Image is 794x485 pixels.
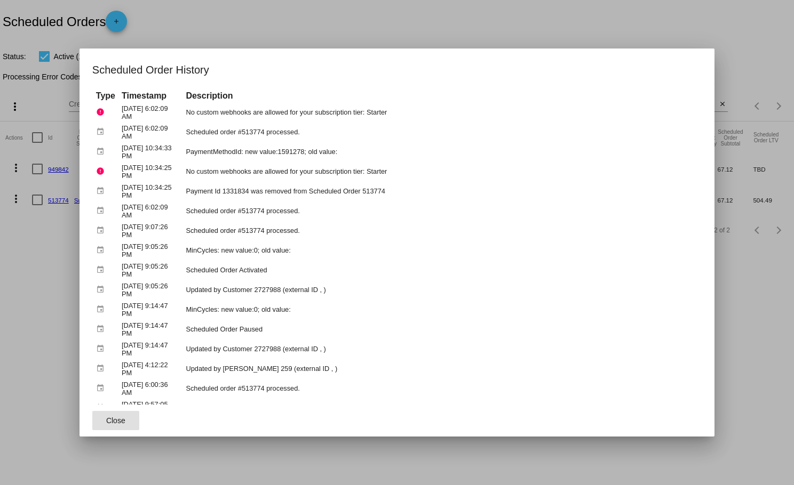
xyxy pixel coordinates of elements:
[119,399,182,417] td: [DATE] 9:57:05 PM
[183,123,701,141] td: Scheduled order #513774 processed.
[93,90,118,102] th: Type
[96,380,109,397] mat-icon: event
[96,321,109,337] mat-icon: event
[183,182,701,200] td: Payment Id 1331834 was removed from Scheduled Order 513774
[96,360,109,377] mat-icon: event
[119,103,182,122] td: [DATE] 6:02:09 AM
[119,320,182,338] td: [DATE] 9:14:47 PM
[96,143,109,160] mat-icon: event
[96,281,109,298] mat-icon: event
[119,162,182,181] td: [DATE] 10:34:25 PM
[183,201,701,220] td: Scheduled order #513774 processed.
[119,339,182,358] td: [DATE] 9:14:47 PM
[92,61,702,78] h1: Scheduled Order History
[96,124,109,140] mat-icon: event
[119,300,182,319] td: [DATE] 9:14:47 PM
[96,104,109,120] mat-icon: error
[96,242,109,258] mat-icon: event
[183,142,701,161] td: PaymentMethodId: new value:1591278; old value:
[96,222,109,239] mat-icon: event
[119,280,182,299] td: [DATE] 9:05:26 PM
[183,221,701,240] td: Scheduled order #513774 processed.
[119,261,182,279] td: [DATE] 9:05:26 PM
[119,379,182,398] td: [DATE] 6:00:36 AM
[183,162,701,181] td: No custom webhooks are allowed for your subscription tier: Starter
[183,399,701,417] td: PaymentMethodId: new value:1331834; old value:1216838
[183,379,701,398] td: Scheduled order #513774 processed.
[96,163,109,180] mat-icon: error
[92,411,139,430] button: Close dialog
[96,183,109,199] mat-icon: event
[119,90,182,102] th: Timestamp
[183,359,701,378] td: Updated by [PERSON_NAME] 259 (external ID , )
[183,241,701,260] td: MinCycles: new value:0; old value:
[119,201,182,220] td: [DATE] 6:02:09 AM
[119,221,182,240] td: [DATE] 9:07:26 PM
[119,182,182,200] td: [DATE] 10:34:25 PM
[183,300,701,319] td: MinCycles: new value:0; old value:
[96,301,109,318] mat-icon: event
[183,339,701,358] td: Updated by Customer 2727988 (external ID , )
[96,203,109,219] mat-icon: event
[183,103,701,122] td: No custom webhooks are allowed for your subscription tier: Starter
[183,90,701,102] th: Description
[119,123,182,141] td: [DATE] 6:02:09 AM
[183,280,701,299] td: Updated by Customer 2727988 (external ID , )
[119,142,182,161] td: [DATE] 10:34:33 PM
[119,359,182,378] td: [DATE] 4:12:22 PM
[96,400,109,416] mat-icon: event
[106,416,125,425] span: Close
[119,241,182,260] td: [DATE] 9:05:26 PM
[96,262,109,278] mat-icon: event
[183,320,701,338] td: Scheduled Order Paused
[183,261,701,279] td: Scheduled Order Activated
[96,341,109,357] mat-icon: event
